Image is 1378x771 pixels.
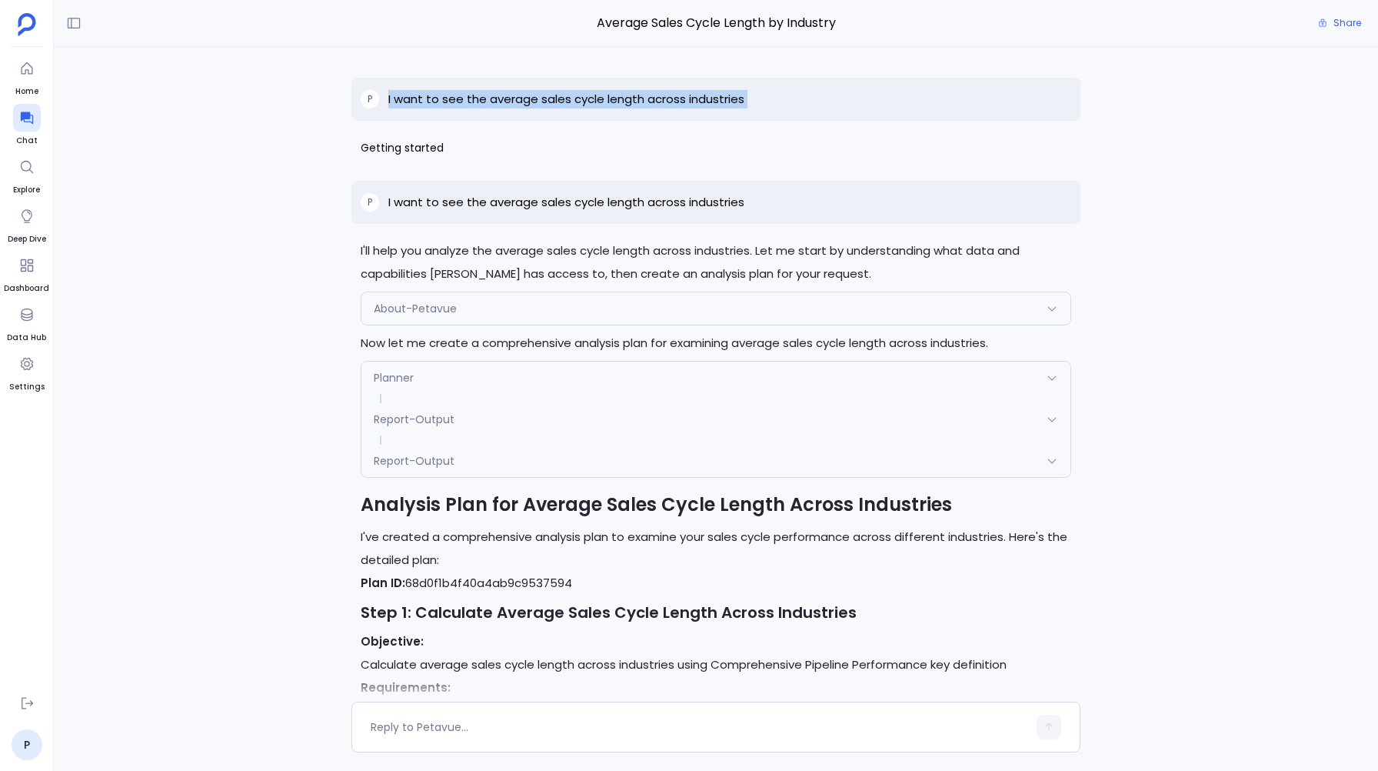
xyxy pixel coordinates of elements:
[13,55,41,98] a: Home
[8,233,46,245] span: Deep Dive
[361,332,1070,355] p: Now let me create a comprehensive analysis plan for examining average sales cycle length across i...
[9,350,45,393] a: Settings
[13,85,41,98] span: Home
[7,301,46,344] a: Data Hub
[8,202,46,245] a: Deep Dive
[388,193,744,212] p: I want to see the average sales cycle length across industries
[374,453,454,469] span: Report-Output
[374,370,414,385] span: Planner
[4,282,49,295] span: Dashboard
[351,13,1080,33] span: Average Sales Cycle Length by Industry
[7,332,46,344] span: Data Hub
[9,381,45,393] span: Settings
[13,153,41,196] a: Explore
[12,729,42,760] a: P
[361,239,1070,285] p: I'll help you analyze the average sales cycle length across industries. Let me start by understan...
[374,412,454,427] span: Report-Output
[1309,12,1370,34] button: Share
[361,136,1070,159] span: Getting started
[368,196,372,209] span: P
[13,135,41,147] span: Chat
[13,184,41,196] span: Explore
[361,493,1070,516] h2: Analysis Plan for Average Sales Cycle Length Across Industries
[361,630,1070,676] p: Calculate average sales cycle length across industries using Comprehensive Pipeline Performance k...
[4,252,49,295] a: Dashboard
[361,572,1070,595] p: 68d0f1b4f40a4ab9c9537594
[13,104,41,147] a: Chat
[361,575,405,591] strong: Plan ID:
[1333,17,1361,29] span: Share
[388,90,744,108] p: I want to see the average sales cycle length across industries
[361,526,1070,572] p: I've created a comprehensive analysis plan to examine your sales cycle performance across differe...
[18,13,36,36] img: petavue logo
[361,601,1070,624] h3: Step 1: Calculate Average Sales Cycle Length Across Industries
[361,633,424,649] strong: Objective:
[374,301,457,316] span: About-Petavue
[368,93,372,105] span: P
